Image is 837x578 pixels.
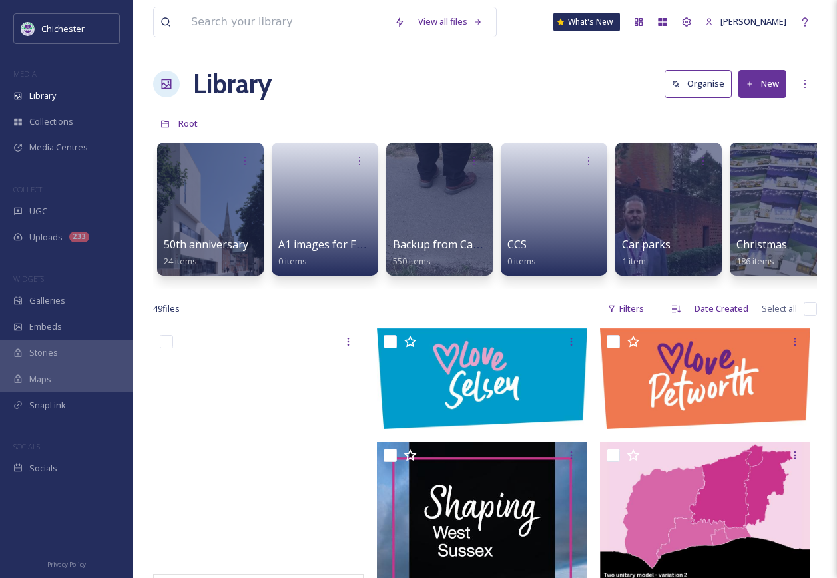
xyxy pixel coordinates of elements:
[622,238,671,267] a: Car parks1 item
[41,23,85,35] span: Chichester
[47,560,86,569] span: Privacy Policy
[507,238,536,267] a: CCS0 items
[47,555,86,571] a: Privacy Policy
[278,238,398,267] a: A1 images for EPH walls0 items
[720,15,786,27] span: [PERSON_NAME]
[698,9,793,35] a: [PERSON_NAME]
[29,294,65,307] span: Galleries
[393,237,499,252] span: Backup from Camera
[29,205,47,218] span: UGC
[13,274,44,284] span: WIDGETS
[164,237,248,252] span: 50th anniversary
[736,238,787,267] a: Christmas186 items
[21,22,35,35] img: Logo_of_Chichester_District_Council.png
[29,141,88,154] span: Media Centres
[665,70,732,97] button: Organise
[29,231,63,244] span: Uploads
[178,115,198,131] a: Root
[164,238,248,267] a: 50th anniversary24 items
[13,69,37,79] span: MEDIA
[193,64,272,104] a: Library
[178,117,198,129] span: Root
[622,255,646,267] span: 1 item
[665,70,738,97] a: Organise
[184,7,388,37] input: Search your library
[153,302,180,315] span: 49 file s
[507,237,527,252] span: CCS
[622,237,671,252] span: Car parks
[738,70,786,97] button: New
[553,13,620,31] a: What's New
[13,441,40,451] span: SOCIALS
[29,115,73,128] span: Collections
[393,238,499,267] a: Backup from Camera550 items
[13,184,42,194] span: COLLECT
[393,255,431,267] span: 550 items
[736,255,774,267] span: 186 items
[600,328,810,428] img: LovePetworth-RGB.jpg
[29,399,66,412] span: SnapLink
[412,9,489,35] a: View all files
[601,296,651,322] div: Filters
[29,320,62,333] span: Embeds
[688,296,755,322] div: Date Created
[164,255,197,267] span: 24 items
[69,232,89,242] div: 233
[377,328,587,428] img: LoveSelsey-RGB.jpg
[29,462,57,475] span: Socials
[736,237,787,252] span: Christmas
[507,255,536,267] span: 0 items
[278,255,307,267] span: 0 items
[29,373,51,386] span: Maps
[29,346,58,359] span: Stories
[29,89,56,102] span: Library
[762,302,797,315] span: Select all
[278,237,398,252] span: A1 images for EPH walls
